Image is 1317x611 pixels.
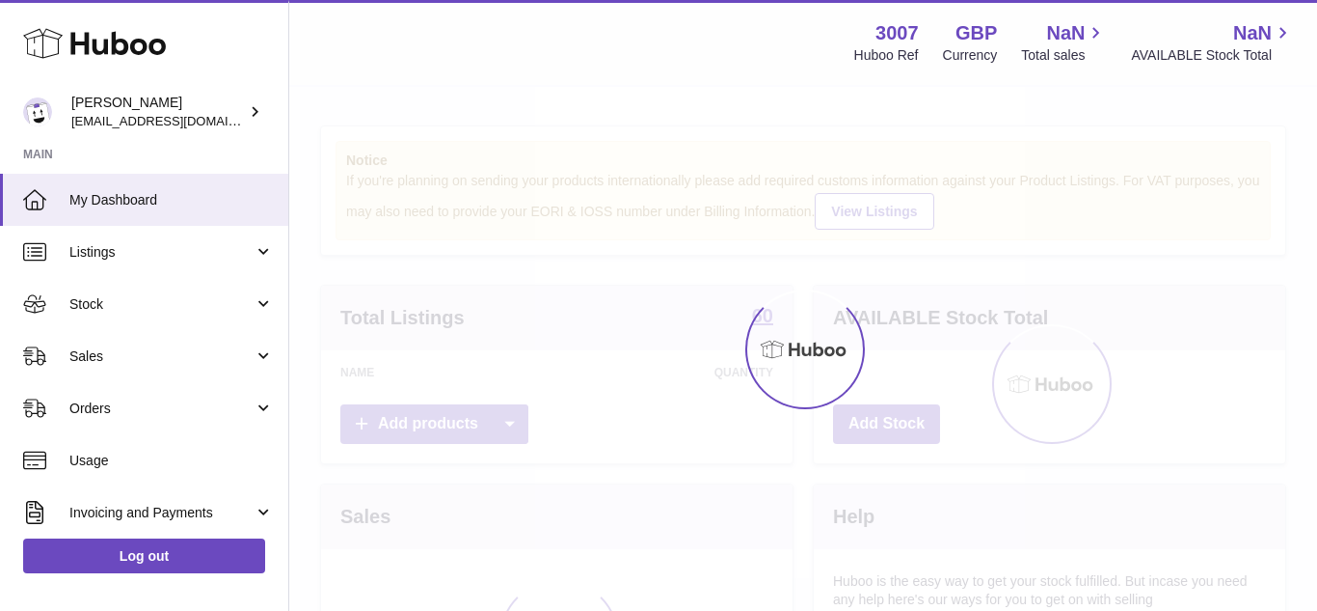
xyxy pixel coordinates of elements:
[71,113,283,128] span: [EMAIL_ADDRESS][DOMAIN_NAME]
[23,539,265,573] a: Log out
[71,94,245,130] div: [PERSON_NAME]
[69,347,254,366] span: Sales
[69,452,274,470] span: Usage
[1131,46,1294,65] span: AVAILABLE Stock Total
[955,20,997,46] strong: GBP
[1131,20,1294,65] a: NaN AVAILABLE Stock Total
[854,46,919,65] div: Huboo Ref
[1046,20,1085,46] span: NaN
[69,295,254,314] span: Stock
[69,400,254,418] span: Orders
[1021,20,1107,65] a: NaN Total sales
[1021,46,1107,65] span: Total sales
[1233,20,1272,46] span: NaN
[69,191,274,209] span: My Dashboard
[23,97,52,126] img: internalAdmin-3007@internal.huboo.com
[69,504,254,522] span: Invoicing and Payments
[943,46,998,65] div: Currency
[69,243,254,262] span: Listings
[875,20,919,46] strong: 3007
